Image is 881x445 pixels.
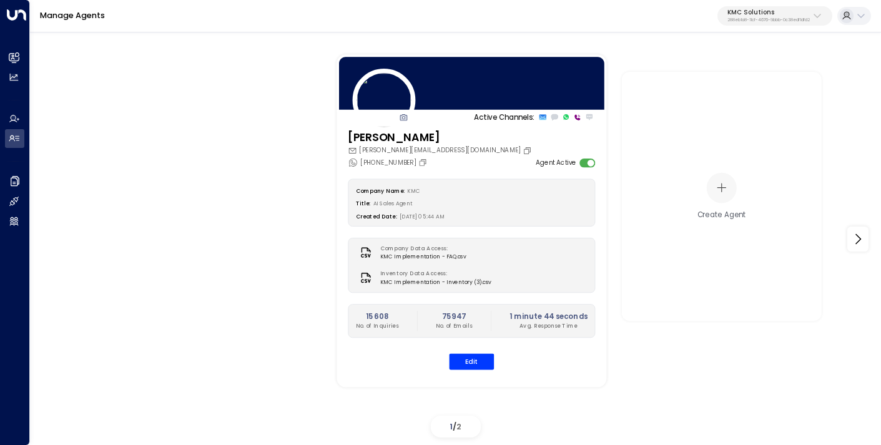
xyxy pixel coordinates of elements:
[356,321,398,330] p: No. of Inquiries
[356,187,405,195] label: Company Name:
[356,212,397,220] label: Created Date:
[717,6,832,26] button: KMC Solutions288eb1a8-11cf-4676-9bbb-0c38edf1dfd2
[380,245,462,253] label: Company Data Access:
[509,321,588,330] p: Avg. Response Time
[418,158,430,167] button: Copy
[431,416,481,438] div: /
[348,146,534,155] div: [PERSON_NAME][EMAIL_ADDRESS][DOMAIN_NAME]
[436,311,473,321] h2: 75947
[536,158,576,167] label: Agent Active
[697,209,746,220] div: Create Agent
[380,278,491,286] span: KMC Implementation - Inventory (3).csv
[380,253,466,261] span: KMC Implementation - FAQ.csv
[450,421,453,432] span: 1
[456,421,461,432] span: 2
[523,146,534,155] button: Copy
[407,187,420,195] span: KMC
[474,112,534,122] p: Active Channels:
[348,157,430,167] div: [PHONE_NUMBER]
[727,9,810,16] p: KMC Solutions
[509,311,588,321] h2: 1 minute 44 seconds
[356,311,398,321] h2: 15608
[380,270,487,278] label: Inventory Data Access:
[400,212,445,220] span: [DATE] 05:44 AM
[373,200,413,207] span: AI Sales Agent
[436,321,473,330] p: No. of Emails
[449,353,494,369] button: Edit
[40,10,105,21] a: Manage Agents
[348,130,534,146] h3: [PERSON_NAME]
[727,17,810,22] p: 288eb1a8-11cf-4676-9bbb-0c38edf1dfd2
[356,200,370,207] label: Title:
[353,69,416,132] img: 4_headshot.jpg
